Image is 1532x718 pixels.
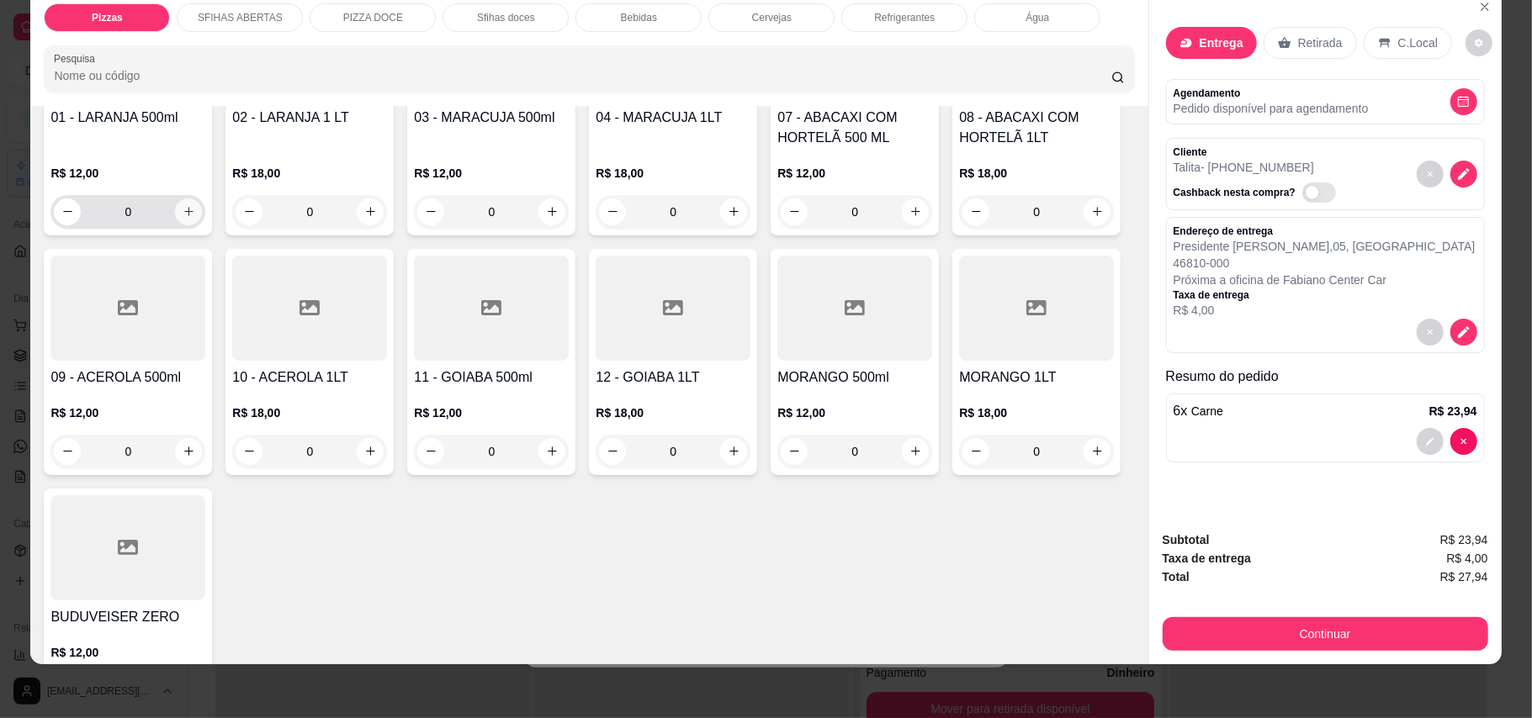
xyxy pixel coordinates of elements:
button: decrease-product-quantity [962,198,989,225]
span: R$ 23,94 [1440,531,1488,549]
button: decrease-product-quantity [417,198,444,225]
h4: 08 - ABACAXI COM HORTELÃ 1LT [959,108,1114,148]
p: Cervejas [752,11,792,24]
label: Pesquisa [54,51,101,66]
p: R$ 23,94 [1429,403,1477,420]
p: Resumo do pedido [1166,367,1485,387]
button: decrease-product-quantity [1417,161,1444,187]
button: decrease-product-quantity [1466,29,1492,56]
button: decrease-product-quantity [236,438,262,465]
button: increase-product-quantity [357,198,384,225]
h4: 02 - LARANJA 1 LT [232,108,387,128]
p: Sfihas doces [477,11,535,24]
strong: Taxa de entrega [1163,552,1252,565]
button: decrease-product-quantity [1450,161,1477,187]
p: R$ 18,00 [959,165,1114,182]
button: decrease-product-quantity [1450,88,1477,115]
button: increase-product-quantity [1084,438,1111,465]
button: increase-product-quantity [538,198,565,225]
button: decrease-product-quantity [1450,319,1477,346]
button: decrease-product-quantity [1417,319,1444,346]
p: Refrigerantes [874,11,935,24]
button: decrease-product-quantity [1450,428,1477,455]
p: Agendamento [1174,87,1369,100]
p: R$ 18,00 [596,165,750,182]
input: Pesquisa [54,67,1111,84]
p: SFIHAS ABERTAS [198,11,283,24]
button: decrease-product-quantity [417,438,444,465]
p: 6 x [1174,401,1224,421]
p: Entrega [1200,34,1243,51]
button: decrease-product-quantity [54,438,81,465]
p: R$ 18,00 [232,165,387,182]
button: increase-product-quantity [902,198,929,225]
button: increase-product-quantity [1084,198,1111,225]
p: R$ 18,00 [596,404,750,421]
button: decrease-product-quantity [599,438,626,465]
h4: MORANGO 500ml [777,367,932,388]
p: R$ 4,00 [1174,302,1476,319]
label: Automatic updates [1302,182,1343,203]
button: increase-product-quantity [538,438,565,465]
p: C.Local [1398,34,1438,51]
p: R$ 12,00 [777,165,932,182]
strong: Subtotal [1163,533,1210,546]
p: Endereço de entrega [1174,224,1476,238]
h4: 04 - MARACUJA 1LT [596,108,750,128]
button: decrease-product-quantity [781,198,808,225]
p: R$ 18,00 [232,404,387,421]
span: Carne [1191,404,1223,418]
h4: 07 - ABACAXI COM HORTELÃ 500 ML [777,108,932,148]
h4: 09 - ACEROLA 500ml [50,367,205,388]
span: R$ 4,00 [1447,549,1488,568]
p: Bebidas [621,11,657,24]
p: R$ 12,00 [414,404,569,421]
p: Taxa de entrega [1174,288,1476,302]
p: R$ 12,00 [414,165,569,182]
p: R$ 12,00 [50,404,205,421]
button: increase-product-quantity [357,438,384,465]
h4: MORANGO 1LT [959,367,1114,388]
button: decrease-product-quantity [54,198,81,225]
button: Continuar [1163,617,1488,651]
button: increase-product-quantity [175,438,202,465]
p: Presidente [PERSON_NAME] , 05 , [GEOGRAPHIC_DATA] [1174,238,1476,255]
h4: 10 - ACEROLA 1LT [232,367,387,388]
button: increase-product-quantity [720,438,747,465]
p: R$ 18,00 [959,404,1114,421]
span: R$ 27,94 [1440,568,1488,586]
button: increase-product-quantity [175,198,202,225]
p: Talita - [PHONE_NUMBER] [1174,159,1343,176]
button: decrease-product-quantity [1417,428,1444,455]
strong: Total [1163,570,1190,583]
button: decrease-product-quantity [781,438,808,465]
p: PIZZA DOCE [343,11,403,24]
h4: 12 - GOIABA 1LT [596,367,750,388]
p: Próxima a oficina de Fabiano Center Car [1174,272,1476,288]
button: decrease-product-quantity [962,438,989,465]
p: R$ 12,00 [777,404,932,421]
h4: 01 - LARANJA 500ml [50,108,205,128]
p: R$ 12,00 [50,644,205,661]
h4: BUDUVEISER ZERO [50,607,205,627]
p: Água [1026,11,1049,24]
button: decrease-product-quantity [599,198,626,225]
h4: 03 - MARACUJA 500ml [414,108,569,128]
button: decrease-product-quantity [236,198,262,225]
p: Pizzas [92,11,123,24]
p: R$ 12,00 [50,165,205,182]
p: Retirada [1298,34,1343,51]
button: increase-product-quantity [720,198,747,225]
button: increase-product-quantity [902,438,929,465]
p: Pedido disponível para agendamento [1174,100,1369,117]
h4: 11 - GOIABA 500ml [414,367,569,388]
p: 46810-000 [1174,255,1476,272]
p: Cashback nesta compra? [1174,186,1296,199]
p: Cliente [1174,145,1343,159]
